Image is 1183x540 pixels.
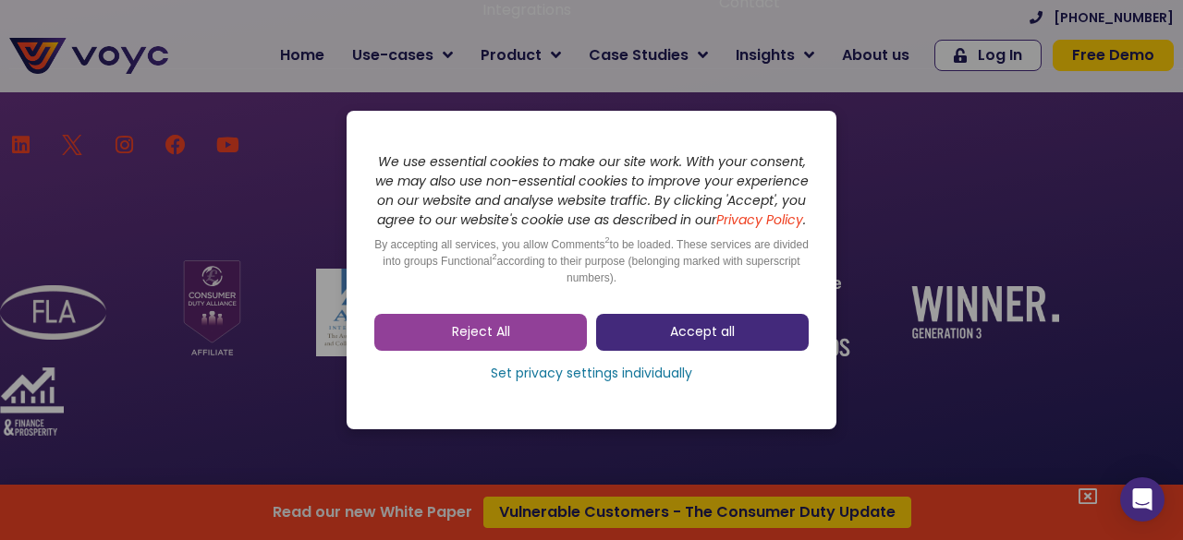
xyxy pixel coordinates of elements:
[452,323,510,342] span: Reject All
[596,314,809,351] a: Accept all
[374,314,587,351] a: Reject All
[240,150,303,171] span: Job title
[491,365,692,383] span: Set privacy settings individually
[240,74,287,95] span: Phone
[374,360,809,388] a: Set privacy settings individually
[492,252,496,261] sup: 2
[605,235,610,245] sup: 2
[375,152,809,229] i: We use essential cookies to make our site work. With your consent, we may also use non-essential ...
[716,210,803,229] a: Privacy Policy
[374,238,809,284] span: By accepting all services, you allow Comments to be loaded. These services are divided into group...
[670,323,735,342] span: Accept all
